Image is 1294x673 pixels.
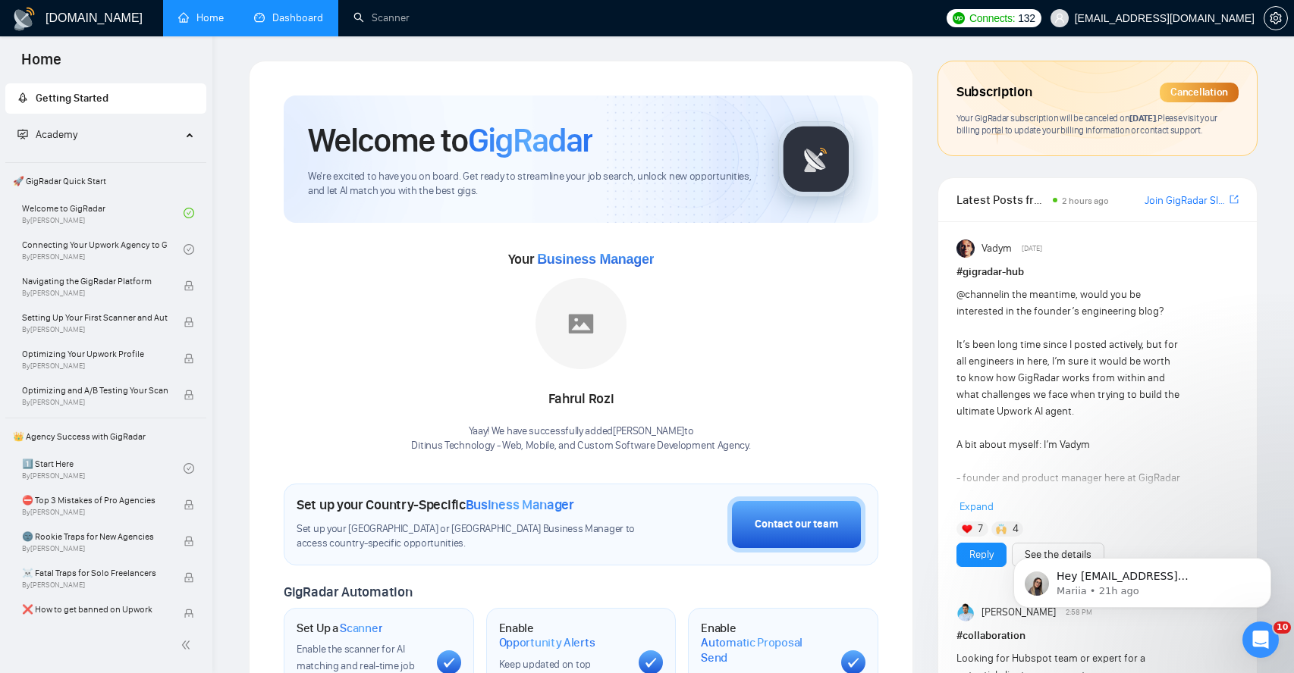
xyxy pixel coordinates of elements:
[297,621,382,636] h1: Set Up a
[22,529,168,544] span: 🌚 Rookie Traps for New Agencies
[184,390,194,400] span: lock
[5,83,206,114] li: Getting Started
[22,289,168,298] span: By [PERSON_NAME]
[184,609,194,619] span: lock
[22,310,168,325] span: Setting Up Your First Scanner and Auto-Bidder
[411,424,750,453] div: Yaay! We have successfully added [PERSON_NAME] to
[22,325,168,334] span: By [PERSON_NAME]
[466,496,574,513] span: Business Manager
[701,621,829,665] h1: Enable
[956,264,1239,280] h1: # gigradar-hub
[956,603,975,621] img: Bohdan Pyrih
[960,500,994,513] span: Expand
[297,522,638,551] span: Set up your [GEOGRAPHIC_DATA] or [GEOGRAPHIC_DATA] Business Manager to access country-specific op...
[1054,13,1065,23] span: user
[1264,12,1287,24] span: setting
[1160,83,1239,102] div: Cancellation
[22,544,168,553] span: By [PERSON_NAME]
[1062,196,1109,206] span: 2 hours ago
[701,635,829,665] span: Automatic Proposal Send
[184,280,194,291] span: lock
[22,602,168,617] span: ❌ How to get banned on Upwork
[22,508,168,517] span: By [PERSON_NAME]
[22,383,168,398] span: Optimizing and A/B Testing Your Scanner for Better Results
[181,637,196,653] span: double-left
[1129,112,1157,124] span: [DATE] .
[1145,193,1226,209] a: Join GigRadar Slack Community
[962,524,972,534] img: ❤️
[340,621,382,636] span: Scanner
[184,499,194,510] span: lock
[66,58,262,72] p: Message from Mariia, sent 21h ago
[17,92,28,103] span: rocket
[1118,112,1157,124] span: on
[1230,193,1239,205] span: export
[755,516,838,533] div: Contact our team
[1022,242,1042,255] span: [DATE]
[178,11,224,24] a: homeHome
[956,80,1032,105] span: Subscription
[956,628,1239,644] h1: # collaboration
[184,463,194,474] span: check-circle
[22,196,184,230] a: Welcome to GigRadarBy[PERSON_NAME]
[953,12,965,24] img: upwork-logo.png
[956,112,1217,136] span: Your GigRadar subscription will be canceled Please visit your billing portal to update your billi...
[22,274,168,289] span: Navigating the GigRadar Platform
[22,362,168,371] span: By [PERSON_NAME]
[1274,621,1291,634] span: 10
[17,129,28,139] span: fund-projection-screen
[991,526,1294,632] iframe: Intercom notifications message
[978,521,983,537] span: 7
[36,128,77,141] span: Academy
[956,288,1001,301] span: @channel
[537,252,654,267] span: Business Manager
[184,353,194,364] span: lock
[297,496,574,513] h1: Set up your Country-Specific
[727,496,865,552] button: Contact our team
[22,493,168,508] span: ⛔ Top 3 Mistakes of Pro Agencies
[184,572,194,583] span: lock
[7,166,205,196] span: 🚀 GigRadar Quick Start
[411,387,750,412] div: Fahrul Rozi
[778,121,854,197] img: gigradar-logo.png
[499,621,627,650] h1: Enable
[956,543,1007,567] button: Reply
[969,546,994,563] a: Reply
[468,120,592,161] span: GigRadar
[22,565,168,581] span: ☠️ Fatal Traps for Solo Freelancers
[508,251,655,268] span: Your
[308,170,754,199] span: We're excited to have you on board. Get ready to streamline your job search, unlock new opportuni...
[536,278,627,369] img: placeholder.png
[22,617,168,626] span: By [PERSON_NAME]
[7,421,205,452] span: 👑 Agency Success with GigRadar
[12,7,36,31] img: logo
[308,120,592,161] h1: Welcome to
[254,11,323,24] a: dashboardDashboard
[9,49,74,80] span: Home
[1264,6,1288,30] button: setting
[184,208,194,218] span: check-circle
[1018,10,1035,27] span: 132
[36,92,108,105] span: Getting Started
[184,536,194,546] span: lock
[996,524,1007,534] img: 🙌
[956,239,975,258] img: Vadym
[956,190,1048,209] span: Latest Posts from the GigRadar Community
[1230,193,1239,207] a: export
[184,317,194,327] span: lock
[284,584,412,600] span: GigRadar Automation
[22,346,168,362] span: Optimizing Your Upwork Profile
[969,10,1015,27] span: Connects:
[22,398,168,407] span: By [PERSON_NAME]
[22,581,168,590] span: By [PERSON_NAME]
[22,233,184,266] a: Connecting Your Upwork Agency to GigRadarBy[PERSON_NAME]
[353,11,410,24] a: searchScanner
[411,439,750,453] p: Ditinus Technology - Web, Mobile, and Custom Software Development Agency .
[499,635,595,650] span: Opportunity Alerts
[66,44,261,297] span: Hey [EMAIL_ADDRESS][DOMAIN_NAME], Looks like your Upwork agency Ditinus Technology – Top-Rated So...
[981,604,1056,621] span: [PERSON_NAME]
[184,244,194,255] span: check-circle
[1242,621,1279,658] iframe: Intercom live chat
